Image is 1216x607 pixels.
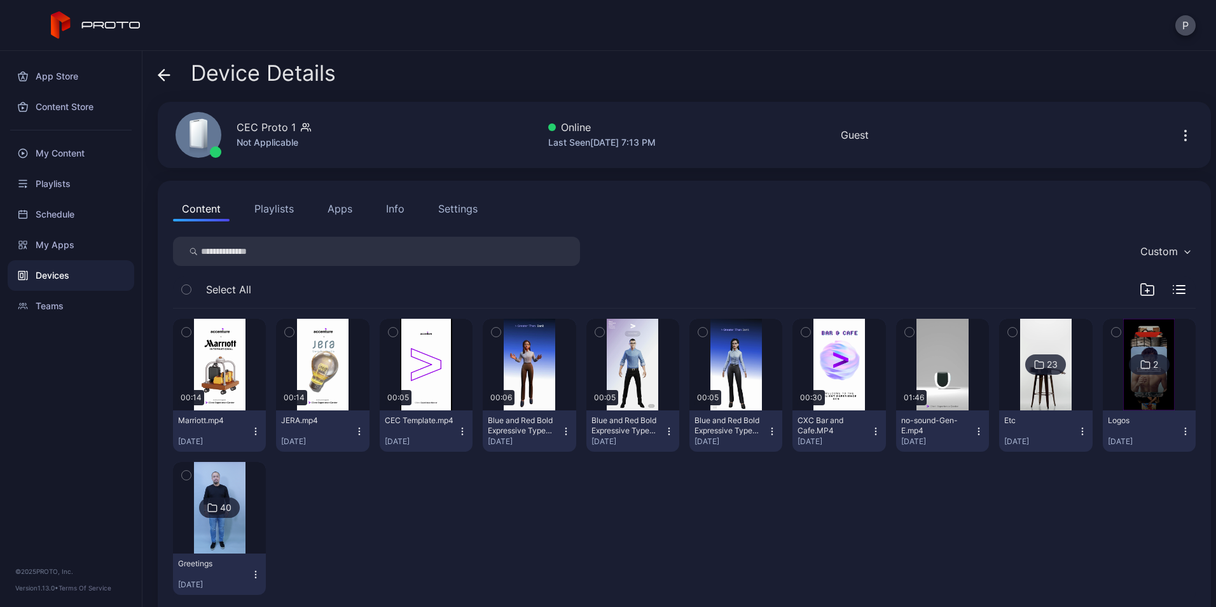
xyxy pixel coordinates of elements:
[8,92,134,122] a: Content Store
[8,260,134,291] a: Devices
[1004,436,1077,447] div: [DATE]
[15,584,59,592] span: Version 1.13.0 •
[237,120,296,135] div: CEC Proto 1
[1153,359,1158,370] div: 2
[429,196,487,221] button: Settings
[386,201,404,216] div: Info
[173,196,230,221] button: Content
[281,415,351,426] div: JERA.mp4
[385,415,455,426] div: CEC Template.mp4
[591,415,661,436] div: Blue and Red Bold Expressive Type Gadgets Static Snapchat Snap Ad-2.mp4
[1004,415,1074,426] div: Etc
[694,415,764,436] div: Blue and Red Bold Expressive Type Gadgets Static Snapchat Snap Ad.mp4
[591,436,664,447] div: [DATE]
[548,135,656,150] div: Last Seen [DATE] 7:13 PM
[178,436,251,447] div: [DATE]
[1134,237,1196,266] button: Custom
[173,410,266,452] button: Marriott.mp4[DATE]
[1140,245,1178,258] div: Custom
[8,199,134,230] a: Schedule
[999,410,1092,452] button: Etc[DATE]
[901,436,974,447] div: [DATE]
[237,135,311,150] div: Not Applicable
[380,410,473,452] button: CEC Template.mp4[DATE]
[8,291,134,321] a: Teams
[245,196,303,221] button: Playlists
[178,580,251,590] div: [DATE]
[1103,410,1196,452] button: Logos[DATE]
[694,436,767,447] div: [DATE]
[377,196,413,221] button: Info
[8,138,134,169] a: My Content
[385,436,457,447] div: [DATE]
[1047,359,1058,370] div: 23
[1108,415,1178,426] div: Logos
[15,566,127,576] div: © 2025 PROTO, Inc.
[488,415,558,436] div: Blue and Red Bold Expressive Type Gadgets Static Snapchat Snap Ad-3.mp4
[1108,436,1180,447] div: [DATE]
[841,127,869,143] div: Guest
[173,554,266,595] button: Greetings[DATE]
[1175,15,1196,36] button: P
[488,436,560,447] div: [DATE]
[59,584,111,592] a: Terms Of Service
[438,201,478,216] div: Settings
[191,61,336,85] span: Device Details
[901,415,971,436] div: no-sound-Gen-E.mp4
[548,120,656,135] div: Online
[220,502,231,513] div: 40
[8,61,134,92] a: App Store
[689,410,782,452] button: Blue and Red Bold Expressive Type Gadgets Static Snapchat Snap Ad.mp4[DATE]
[798,415,867,436] div: CXC Bar and Cafe.MP4
[798,436,870,447] div: [DATE]
[178,559,248,569] div: Greetings
[281,436,354,447] div: [DATE]
[8,169,134,199] a: Playlists
[178,415,248,426] div: Marriott.mp4
[792,410,885,452] button: CXC Bar and Cafe.MP4[DATE]
[276,410,369,452] button: JERA.mp4[DATE]
[319,196,361,221] button: Apps
[586,410,679,452] button: Blue and Red Bold Expressive Type Gadgets Static Snapchat Snap Ad-2.mp4[DATE]
[896,410,989,452] button: no-sound-Gen-E.mp4[DATE]
[206,282,251,297] span: Select All
[8,230,134,260] a: My Apps
[483,410,576,452] button: Blue and Red Bold Expressive Type Gadgets Static Snapchat Snap Ad-3.mp4[DATE]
